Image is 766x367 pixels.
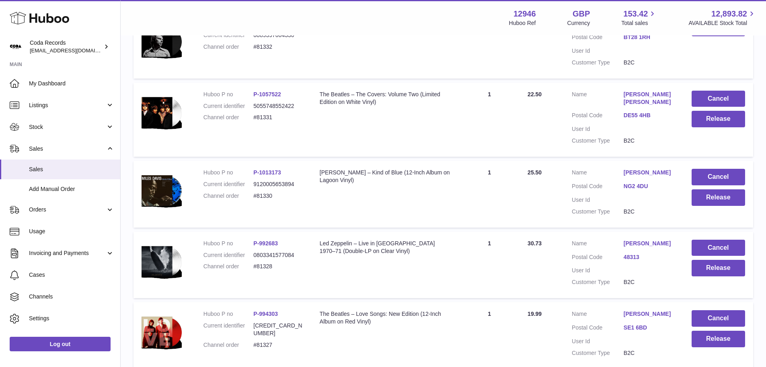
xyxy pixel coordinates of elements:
[203,251,254,259] dt: Current identifier
[253,251,304,259] dd: 0803341577084
[509,19,536,27] div: Huboo Ref
[572,349,624,357] dt: Customer Type
[253,91,281,97] a: P-1057522
[688,19,756,27] span: AVAILABLE Stock Total
[203,322,254,337] dt: Current identifier
[692,169,745,185] button: Cancel
[253,322,304,337] dd: [CREDIT_CARD_NUMBER]
[253,169,281,176] a: P-1013173
[320,91,451,106] div: The Beatles – The Covers: Volume Two (Limited Edition on White Vinyl)
[142,20,182,63] img: 1757017838.png
[572,240,624,249] dt: Name
[203,341,254,349] dt: Channel order
[621,19,657,27] span: Total sales
[624,253,676,261] a: 48313
[30,47,118,54] span: [EMAIL_ADDRESS][DOMAIN_NAME]
[203,180,254,188] dt: Current identifier
[29,185,114,193] span: Add Manual Order
[711,8,747,19] span: 12,893.82
[624,240,676,247] a: [PERSON_NAME]
[572,310,624,320] dt: Name
[30,39,102,54] div: Coda Records
[624,278,676,286] dd: B2C
[253,102,304,110] dd: 5055748552422
[203,114,254,121] dt: Channel order
[692,189,745,206] button: Release
[203,169,254,176] dt: Huboo P no
[572,169,624,178] dt: Name
[572,267,624,274] dt: User Id
[624,310,676,318] a: [PERSON_NAME]
[29,271,114,279] span: Cases
[253,311,278,317] a: P-994303
[29,102,106,109] span: Listings
[623,8,648,19] span: 153.42
[142,91,182,134] img: 1757520604.png
[253,341,304,349] dd: #81327
[459,12,520,79] td: 1
[572,196,624,204] dt: User Id
[253,180,304,188] dd: 9120005653894
[203,192,254,200] dt: Channel order
[10,337,111,351] a: Log out
[572,253,624,263] dt: Postal Code
[572,112,624,121] dt: Postal Code
[253,43,304,51] dd: #81332
[203,240,254,247] dt: Huboo P no
[572,59,624,66] dt: Customer Type
[572,338,624,345] dt: User Id
[572,137,624,145] dt: Customer Type
[29,166,114,173] span: Sales
[203,102,254,110] dt: Current identifier
[253,114,304,121] dd: #81331
[692,111,745,127] button: Release
[513,8,536,19] strong: 12946
[624,33,676,41] a: BT28 1RH
[528,311,542,317] span: 19.99
[528,240,542,247] span: 30.73
[459,83,520,157] td: 1
[320,240,451,255] div: Led Zeppelin – Live in [GEOGRAPHIC_DATA] 1970–71 (Double-LP on Clear Vinyl)
[572,33,624,43] dt: Postal Code
[29,293,114,301] span: Channels
[692,240,745,256] button: Cancel
[203,43,254,51] dt: Channel order
[624,137,676,145] dd: B2C
[10,41,22,53] img: haz@pcatmedia.com
[692,331,745,347] button: Release
[459,232,520,299] td: 1
[572,125,624,133] dt: User Id
[624,182,676,190] a: NG2 4DU
[29,228,114,235] span: Usage
[567,19,590,27] div: Currency
[253,240,278,247] a: P-992683
[320,169,451,184] div: [PERSON_NAME] – Kind of Blue (12-Inch Album on Lagoon Vinyl)
[692,310,745,327] button: Cancel
[572,91,624,108] dt: Name
[624,324,676,332] a: SE1 6BD
[572,278,624,286] dt: Customer Type
[29,80,114,87] span: My Dashboard
[624,91,676,106] a: [PERSON_NAME] [PERSON_NAME]
[572,208,624,216] dt: Customer Type
[29,249,106,257] span: Invoicing and Payments
[459,161,520,228] td: 1
[624,112,676,119] a: DE55 4HB
[203,310,254,318] dt: Huboo P no
[624,349,676,357] dd: B2C
[528,169,542,176] span: 25.50
[29,123,106,131] span: Stock
[624,208,676,216] dd: B2C
[29,315,114,322] span: Settings
[29,145,106,153] span: Sales
[142,240,182,283] img: 129461718799103.png
[253,263,304,270] dd: #81328
[624,169,676,176] a: [PERSON_NAME]
[320,310,451,326] div: The Beatles – Love Songs: New Edition (12-Inch Album on Red Vinyl)
[572,47,624,55] dt: User Id
[573,8,590,19] strong: GBP
[572,324,624,334] dt: Postal Code
[29,206,106,214] span: Orders
[572,182,624,192] dt: Postal Code
[203,263,254,270] dt: Channel order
